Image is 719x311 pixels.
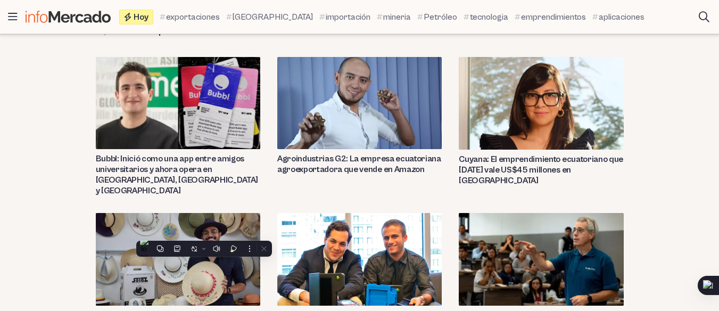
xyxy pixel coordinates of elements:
a: aplicaciones [592,11,644,23]
img: agroindustrias g2 emprendimiento [277,57,442,150]
img: kushki startup unicornio ecuador [277,213,442,306]
a: importación [319,11,370,23]
a: tecnologia [464,11,508,23]
span: emprendimientos [521,11,586,23]
img: Bill Aulet emprendimientos [459,213,623,306]
span: exportaciones [166,11,220,23]
span: mineria [383,11,411,23]
img: Infomercado Ecuador logo [26,11,111,23]
a: Petróleo [417,11,457,23]
a: emprendimientos [515,11,586,23]
span: tecnologia [470,11,508,23]
span: Hoy [134,13,148,21]
span: aplicaciones [599,11,644,23]
span: Petróleo [424,11,457,23]
a: exportaciones [160,11,220,23]
a: mineria [377,11,411,23]
img: Bubbl red social [96,57,260,150]
img: Cuyana emprendimiento [459,57,623,150]
a: Agroindustrias G2: La empresa ecuatoriana agroexportadora que vende en Amazon [277,153,442,175]
span: [GEOGRAPHIC_DATA] [233,11,313,23]
a: Cuyana: El emprendimiento ecuatoriano que [DATE] vale US$45 millones en [GEOGRAPHIC_DATA] [459,154,623,186]
img: solaz sombreros [96,213,260,306]
a: [GEOGRAPHIC_DATA] [226,11,313,23]
span: importación [326,11,370,23]
a: Bubbl: Inició como una app entre amigos universitarios y ahora opera en [GEOGRAPHIC_DATA], [GEOGR... [96,153,260,196]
